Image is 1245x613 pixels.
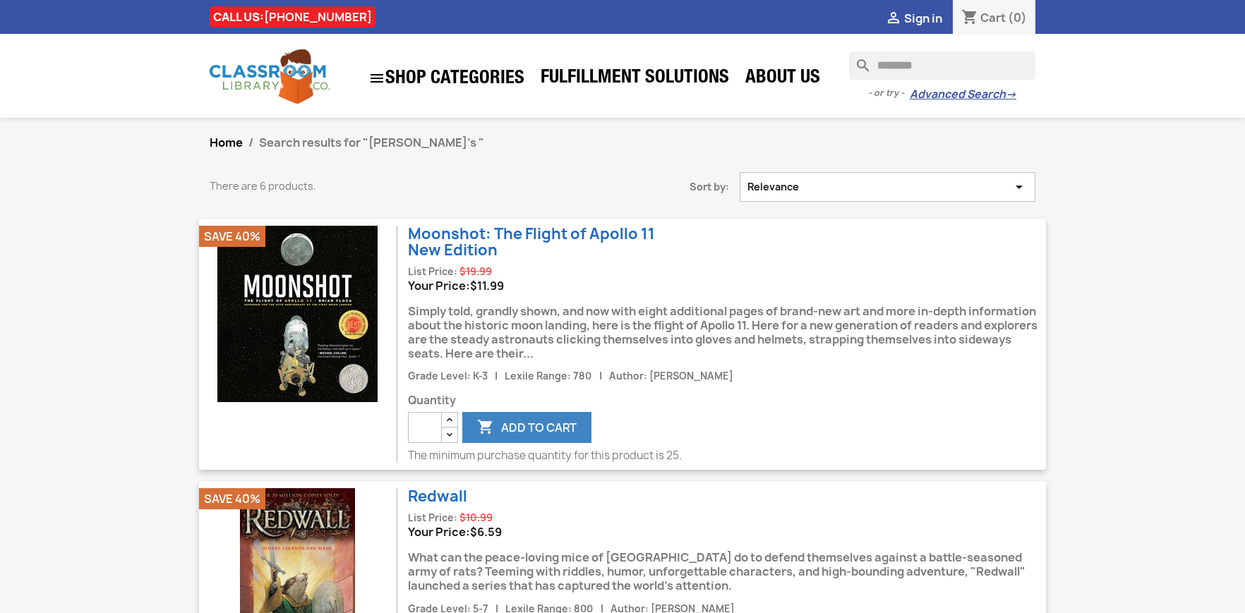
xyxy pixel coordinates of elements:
i:  [477,420,494,437]
li: Save 40% [199,488,265,509]
span: Price [470,278,504,293]
span: → [1006,87,1016,102]
div: CALL US: [210,6,375,28]
a:  Sign in [885,11,942,26]
i: search [849,51,866,68]
span: Quantity [408,394,1046,408]
span: List Price: [408,511,457,524]
a: About Us [738,65,827,93]
i:  [368,70,385,87]
a: Home [210,135,243,150]
span: Sign in [904,11,942,26]
span: Cart [980,10,1006,25]
div: Your Price: [408,525,1046,539]
i: shopping_cart [961,10,978,27]
span: | [490,370,503,382]
i:  [885,11,902,28]
span: Regular price [459,511,493,525]
button: Sort by selection [740,172,1035,202]
input: Search [849,51,1035,80]
span: Sort by: [563,180,740,194]
img: Classroom Library Company [210,49,330,104]
span: Grade Level: K-3 [408,370,488,382]
li: Save 40% [199,226,265,247]
i:  [1011,180,1028,194]
span: Lexile Range: 780 [505,370,591,382]
span: Price [470,524,502,540]
span: | [594,370,606,382]
span: Search results for "[PERSON_NAME]'s " [259,135,484,150]
a: Moonshot: The Flight of Apollo 11New Edition [408,224,655,260]
div: Your Price: [408,279,1046,293]
span: - or try - [868,86,910,100]
span: List Price: [408,265,457,278]
button: Add to cart [462,412,591,443]
span: (0) [1008,10,1027,25]
img: Moonshot: The Flight of Apollo 11 (New Edition) [210,226,386,402]
input: Quantity [408,412,442,443]
a: Fulfillment Solutions [534,65,736,93]
span: Regular price [459,265,492,279]
span: Author: [PERSON_NAME] [609,370,733,382]
a: Advanced Search→ [910,87,1016,102]
p: There are 6 products. [210,179,541,193]
a: Redwall [408,486,467,506]
a: [PHONE_NUMBER] [264,9,372,25]
a: SHOP CATEGORIES [361,63,531,94]
p: The minimum purchase quantity for this product is 25. [408,449,1046,463]
div: What can the peace-loving mice of [GEOGRAPHIC_DATA] do to defend themselves against a battle-seas... [408,539,1046,600]
div: Simply told, grandly shown, and now with eight additional pages of brand-new art and more in-dept... [408,293,1046,368]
